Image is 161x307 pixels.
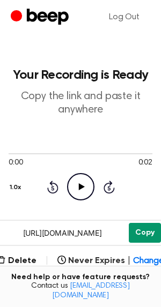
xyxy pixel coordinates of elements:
p: Copy the link and paste it anywhere [9,90,152,117]
span: 0:02 [138,158,152,169]
span: 0:00 [9,158,23,169]
h1: Your Recording is Ready [9,69,152,81]
button: Copy [129,223,161,243]
span: | [127,254,131,267]
a: Log Out [98,4,150,30]
button: 1.0x [9,178,25,197]
span: Contact us [6,282,155,301]
a: Beep [11,7,71,28]
span: | [45,254,49,267]
a: [EMAIL_ADDRESS][DOMAIN_NAME] [52,282,130,299]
